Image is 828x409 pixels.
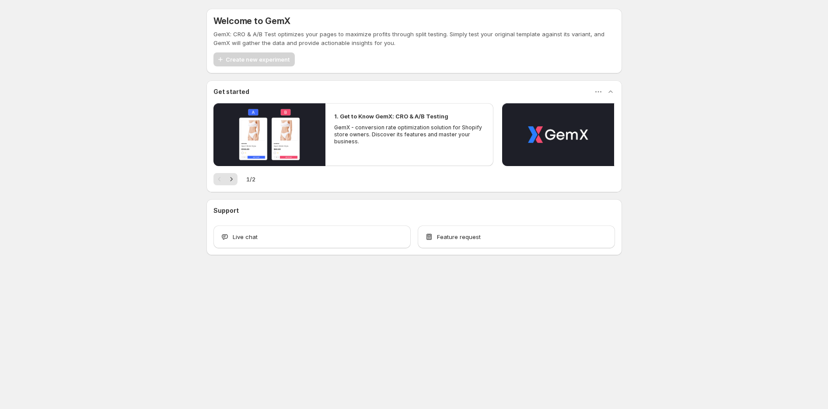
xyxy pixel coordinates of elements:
[334,112,448,121] h2: 1. Get to Know GemX: CRO & A/B Testing
[225,173,238,185] button: Next
[502,103,614,166] button: Play video
[246,175,255,184] span: 1 / 2
[213,206,239,215] h3: Support
[437,232,481,241] span: Feature request
[213,87,249,96] h3: Get started
[213,16,290,26] h5: Welcome to GemX
[213,30,615,47] p: GemX: CRO & A/B Test optimizes your pages to maximize profits through split testing. Simply test ...
[213,173,238,185] nav: Pagination
[334,124,485,145] p: GemX - conversion rate optimization solution for Shopify store owners. Discover its features and ...
[213,103,325,166] button: Play video
[233,232,258,241] span: Live chat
